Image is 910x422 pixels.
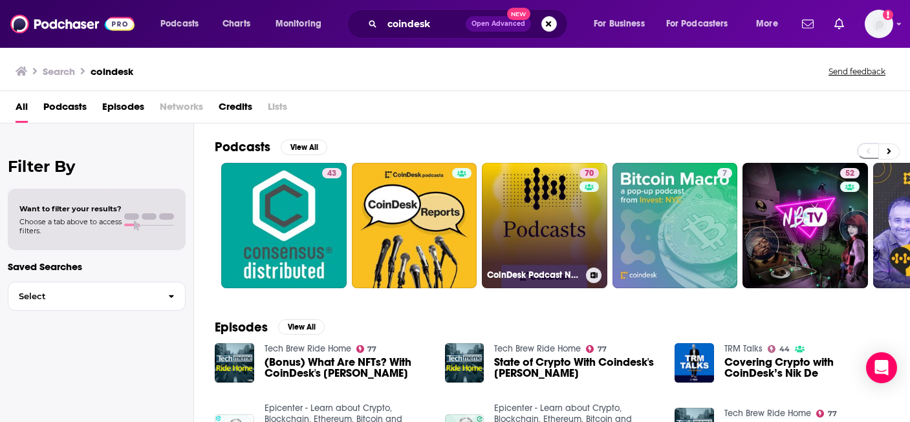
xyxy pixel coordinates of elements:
[359,9,580,39] div: Search podcasts, credits, & more...
[322,168,341,178] a: 43
[215,319,268,335] h2: Episodes
[278,319,325,335] button: View All
[266,14,338,34] button: open menu
[10,12,135,36] img: Podchaser - Follow, Share and Rate Podcasts
[16,96,28,123] a: All
[865,10,893,38] span: Logged in as jerryparshall
[382,14,466,34] input: Search podcasts, credits, & more...
[658,14,747,34] button: open menu
[585,14,661,34] button: open menu
[268,96,287,123] span: Lists
[214,14,258,34] a: Charts
[722,167,727,180] span: 7
[276,15,321,33] span: Monitoring
[724,408,811,419] a: Tech Brew Ride Home
[598,346,607,352] span: 77
[865,10,893,38] img: User Profile
[580,168,599,178] a: 70
[8,292,158,301] span: Select
[215,343,254,383] img: (Bonus) What Are NFTs? With CoinDesk's Brady Dale
[724,357,889,379] a: Covering Crypto with CoinDesk’s Nik De
[840,168,860,178] a: 52
[281,140,327,155] button: View All
[829,13,849,35] a: Show notifications dropdown
[768,345,790,353] a: 44
[327,167,336,180] span: 43
[866,352,897,383] div: Open Intercom Messenger
[466,16,531,32] button: Open AdvancedNew
[102,96,144,123] a: Episodes
[717,168,732,178] a: 7
[845,167,854,180] span: 52
[265,357,429,379] span: (Bonus) What Are NFTs? With CoinDesk's [PERSON_NAME]
[8,157,186,176] h2: Filter By
[585,167,594,180] span: 70
[675,343,714,383] img: Covering Crypto with CoinDesk’s Nik De
[883,10,893,20] svg: Add a profile image
[494,343,581,354] a: Tech Brew Ride Home
[151,14,215,34] button: open menu
[215,139,270,155] h2: Podcasts
[742,163,868,288] a: 52
[8,282,186,311] button: Select
[160,96,203,123] span: Networks
[865,10,893,38] button: Show profile menu
[215,319,325,335] a: EpisodesView All
[215,139,327,155] a: PodcastsView All
[160,15,199,33] span: Podcasts
[19,204,122,213] span: Want to filter your results?
[91,65,133,78] h3: coindesk
[482,163,607,288] a: 70CoinDesk Podcast Network
[445,343,484,383] img: State of Crypto With Coindesk's Brady Dale
[828,411,837,417] span: 77
[816,410,837,417] a: 77
[507,8,530,20] span: New
[747,14,794,34] button: open menu
[756,15,778,33] span: More
[43,96,87,123] a: Podcasts
[367,346,376,352] span: 77
[265,357,429,379] a: (Bonus) What Are NFTs? With CoinDesk's Brady Dale
[221,163,347,288] a: 43
[825,66,889,77] button: Send feedback
[43,65,75,78] h3: Search
[471,21,525,27] span: Open Advanced
[586,345,607,353] a: 77
[612,163,738,288] a: 7
[494,357,659,379] span: State of Crypto With Coindesk's [PERSON_NAME]
[779,346,790,352] span: 44
[219,96,252,123] a: Credits
[8,260,186,273] p: Saved Searches
[797,13,819,35] a: Show notifications dropdown
[494,357,659,379] a: State of Crypto With Coindesk's Brady Dale
[222,15,250,33] span: Charts
[724,343,763,354] a: TRM Talks
[594,15,645,33] span: For Business
[265,343,351,354] a: Tech Brew Ride Home
[487,269,581,280] h3: CoinDesk Podcast Network
[356,345,377,353] a: 77
[19,217,122,235] span: Choose a tab above to access filters.
[666,15,728,33] span: For Podcasters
